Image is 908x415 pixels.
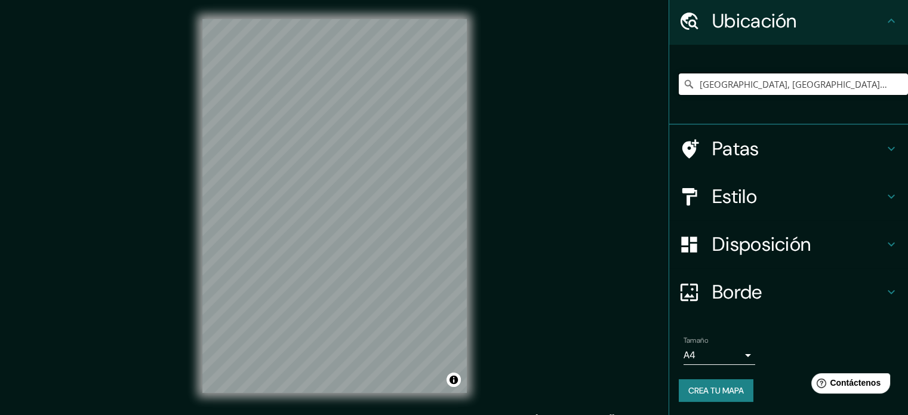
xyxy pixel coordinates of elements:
[712,8,797,33] font: Ubicación
[669,173,908,220] div: Estilo
[669,125,908,173] div: Patas
[712,136,759,161] font: Patas
[669,268,908,316] div: Borde
[679,379,753,402] button: Crea tu mapa
[688,385,744,396] font: Crea tu mapa
[712,279,762,305] font: Borde
[679,73,908,95] input: Elige tu ciudad o zona
[802,368,895,402] iframe: Lanzador de widgets de ayuda
[712,232,811,257] font: Disposición
[447,373,461,387] button: Activar o desactivar atribución
[684,349,695,361] font: A4
[669,220,908,268] div: Disposición
[712,184,757,209] font: Estilo
[684,346,755,365] div: A4
[202,19,467,393] canvas: Mapa
[684,336,708,345] font: Tamaño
